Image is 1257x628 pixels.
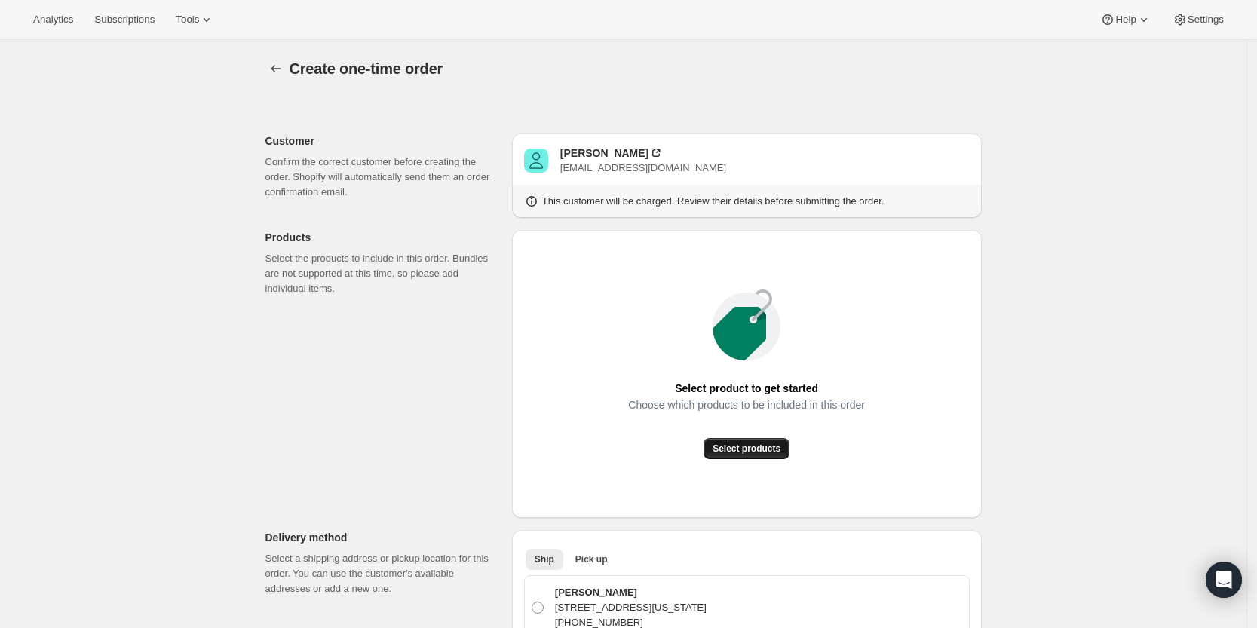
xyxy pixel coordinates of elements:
[555,585,707,600] p: [PERSON_NAME]
[524,149,548,173] span: Craig Elliot
[535,553,554,565] span: Ship
[94,14,155,26] span: Subscriptions
[560,162,726,173] span: [EMAIL_ADDRESS][DOMAIN_NAME]
[265,133,500,149] p: Customer
[33,14,73,26] span: Analytics
[167,9,223,30] button: Tools
[1188,14,1224,26] span: Settings
[265,230,500,245] p: Products
[265,251,500,296] p: Select the products to include in this order. Bundles are not supported at this time, so please a...
[555,600,707,615] p: [STREET_ADDRESS][US_STATE]
[85,9,164,30] button: Subscriptions
[1115,14,1136,26] span: Help
[1163,9,1233,30] button: Settings
[1091,9,1160,30] button: Help
[560,146,648,161] div: [PERSON_NAME]
[575,553,608,565] span: Pick up
[628,394,865,415] span: Choose which products to be included in this order
[542,194,884,209] p: This customer will be charged. Review their details before submitting the order.
[265,551,500,596] p: Select a shipping address or pickup location for this order. You can use the customer's available...
[265,155,500,200] p: Confirm the correct customer before creating the order. Shopify will automatically send them an o...
[713,443,780,455] span: Select products
[290,60,443,77] span: Create one-time order
[704,438,789,459] button: Select products
[265,530,500,545] p: Delivery method
[24,9,82,30] button: Analytics
[675,378,818,399] span: Select product to get started
[176,14,199,26] span: Tools
[1206,562,1242,598] div: Open Intercom Messenger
